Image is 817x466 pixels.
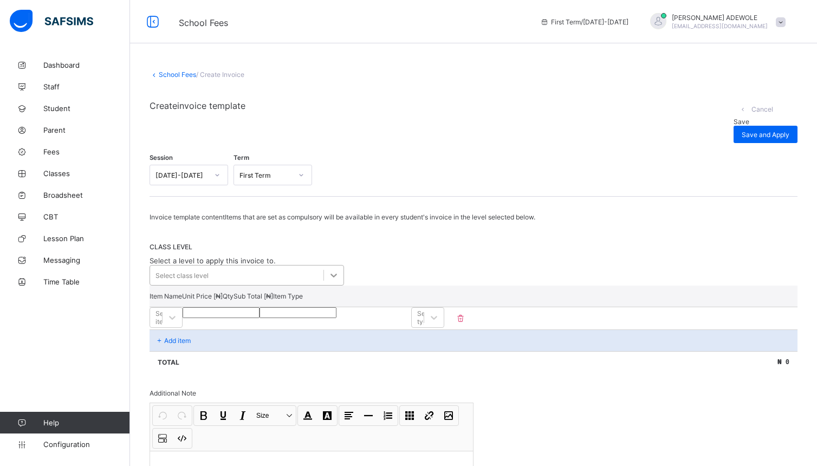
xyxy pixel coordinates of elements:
span: Fees [43,147,130,156]
div: Select type [417,309,437,326]
button: List [379,406,397,425]
span: [EMAIL_ADDRESS][DOMAIN_NAME] [672,23,768,29]
span: Broadsheet [43,191,130,199]
div: Select class level [155,271,209,280]
span: Messaging [43,256,130,264]
button: Code view [173,429,191,448]
p: Item Type [273,292,303,300]
button: Font Color [299,406,317,425]
span: ₦ 0 [777,358,789,366]
span: [PERSON_NAME] ADEWOLE [672,14,768,22]
p: Sub Total [ ₦ ] [234,292,273,300]
span: session/term information [540,18,628,26]
span: Parent [43,126,130,134]
span: Lesson Plan [43,234,130,243]
span: Invoice template content [150,213,225,221]
p: Item Name [150,292,182,300]
span: CBT [43,212,130,221]
button: Link [420,406,438,425]
span: Select a level to apply this invoice to. [150,256,276,265]
div: First Term [239,171,292,179]
button: Underline [214,406,232,425]
button: Highlight Color [318,406,336,425]
span: Additional Note [150,389,196,397]
span: Create invoice template [150,100,245,143]
button: Undo [153,406,172,425]
div: Select item [155,309,175,326]
a: School Fees [159,70,196,79]
span: Classes [43,169,130,178]
div: OLUBUNMIADEWOLE [639,13,791,31]
span: Items that are set as compulsory will be available in every student's invoice in the level select... [225,213,535,221]
span: Term [234,154,249,161]
div: [DATE]-[DATE] [155,171,208,179]
span: Dashboard [43,61,130,69]
button: Align [340,406,358,425]
span: Save [734,118,749,126]
span: / Create Invoice [196,70,244,79]
button: Table [400,406,419,425]
span: Time Table [43,277,130,286]
button: Show blocks [153,429,172,448]
span: Cancel [751,105,773,113]
span: Help [43,418,129,427]
span: Configuration [43,440,129,449]
p: Total [158,358,179,366]
button: Italic [234,406,252,425]
button: Redo [173,406,191,425]
span: School Fees [179,17,228,28]
button: Size [253,406,295,425]
span: Student [43,104,130,113]
span: Staff [43,82,130,91]
p: Qty [223,292,234,300]
span: CLASS LEVEL [150,243,797,251]
button: Bold [194,406,213,425]
span: Session [150,154,173,161]
p: Add item [164,336,191,345]
button: Image [439,406,458,425]
button: Horizontal line [359,406,378,425]
img: safsims [10,10,93,33]
p: Unit Price [ ₦ ] [182,292,223,300]
span: Save and Apply [742,131,789,139]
